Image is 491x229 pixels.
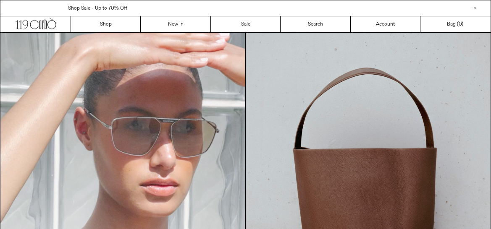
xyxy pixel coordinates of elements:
a: Bag () [420,16,490,32]
a: Sale [211,16,281,32]
a: Shop Sale - Up to 70% Off [68,5,127,12]
a: Account [351,16,420,32]
a: New In [141,16,210,32]
span: 0 [459,21,462,28]
a: Search [281,16,350,32]
a: Shop [71,16,141,32]
span: ) [459,21,463,28]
